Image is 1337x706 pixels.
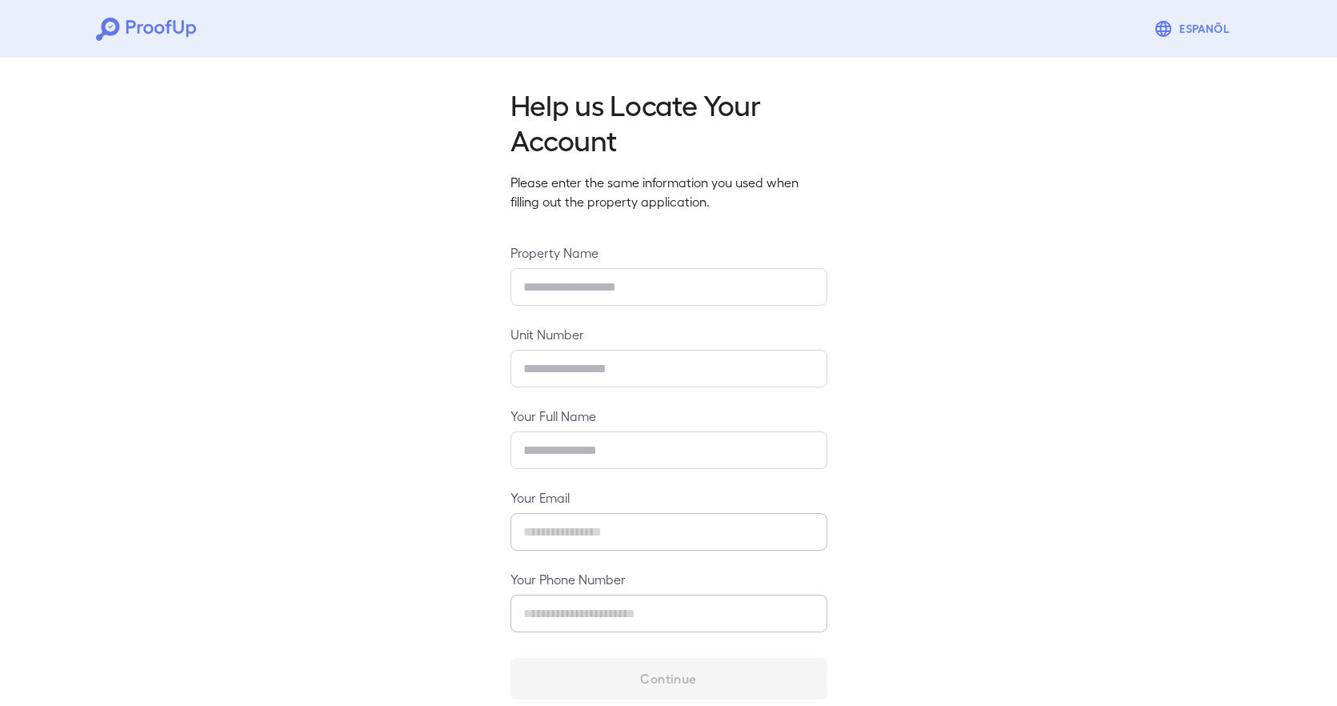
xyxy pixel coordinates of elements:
[510,243,827,262] label: Property Name
[510,488,827,507] label: Your Email
[510,570,827,588] label: Your Phone Number
[510,407,827,425] label: Your Full Name
[510,86,827,157] h2: Help us Locate Your Account
[510,325,827,343] label: Unit Number
[510,173,827,211] p: Please enter the same information you used when filling out the property application.
[1147,13,1241,45] button: Espanõl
